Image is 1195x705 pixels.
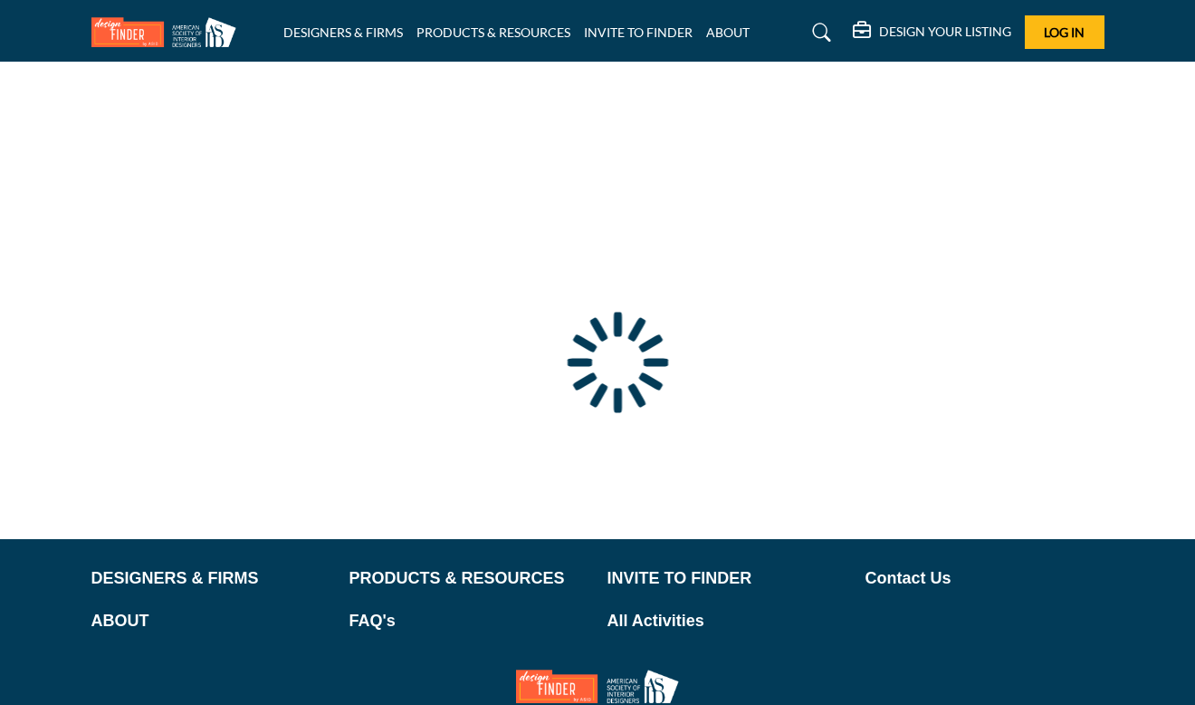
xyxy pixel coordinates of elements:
[853,22,1011,43] div: DESIGN YOUR LISTING
[584,24,693,40] a: INVITE TO FINDER
[349,609,588,633] a: FAQ's
[349,566,588,591] a: PRODUCTS & RESOURCES
[91,566,330,591] a: DESIGNERS & FIRMS
[865,566,1104,591] a: Contact Us
[91,609,330,633] a: ABOUT
[1025,15,1104,49] button: Log In
[91,17,245,47] img: Site Logo
[795,18,843,47] a: Search
[416,24,570,40] a: PRODUCTS & RESOURCES
[607,566,846,591] a: INVITE TO FINDER
[706,24,750,40] a: ABOUT
[879,24,1011,40] h5: DESIGN YOUR LISTING
[1044,24,1085,40] span: Log In
[283,24,403,40] a: DESIGNERS & FIRMS
[607,609,846,633] a: All Activities
[516,670,679,703] img: No Site Logo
